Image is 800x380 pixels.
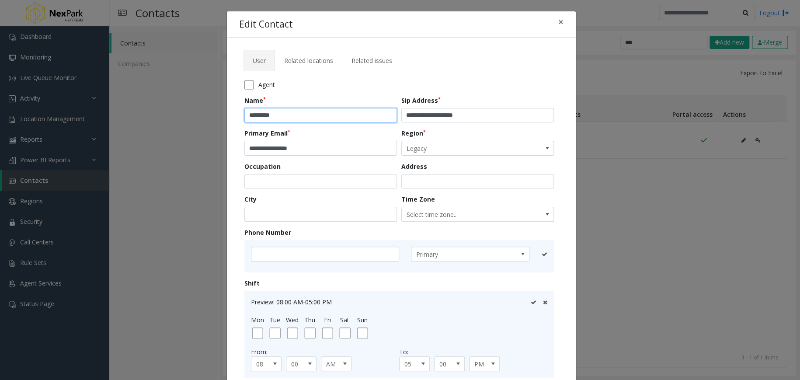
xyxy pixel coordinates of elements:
label: City [244,195,257,204]
span: Primary [411,247,505,261]
label: Sun [357,315,368,324]
span: Related issues [351,56,392,65]
label: Time Zone [401,195,435,204]
label: Mon [251,315,264,324]
span: 00 [286,357,310,371]
label: Occupation [244,162,281,171]
label: Fri [324,315,331,324]
span: AM [321,357,345,371]
label: Shift [244,279,260,288]
span: 05 [400,357,423,371]
span: 00 [435,357,458,371]
ul: Tabs [243,50,559,65]
label: Phone Number [244,228,291,237]
div: From: [251,347,399,356]
label: Tue [269,315,280,324]
label: Wed [286,315,299,324]
label: Sip Address [401,96,441,105]
span: × [558,16,563,28]
button: Close [552,11,570,33]
span: 08 [251,357,275,371]
span: User [253,56,266,65]
label: Name [244,96,266,105]
span: Legacy [402,141,523,155]
label: Thu [304,315,315,324]
span: Preview: 08:00 AM-05:00 PM [251,298,332,306]
span: Related locations [284,56,333,65]
h4: Edit Contact [239,17,293,31]
span: Select time zone... [402,207,523,221]
div: To: [399,347,547,356]
label: Region [401,129,426,138]
span: Agent [258,80,275,89]
span: PM [470,357,493,371]
label: Sat [340,315,349,324]
label: Primary Email [244,129,290,138]
label: Address [401,162,427,171]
